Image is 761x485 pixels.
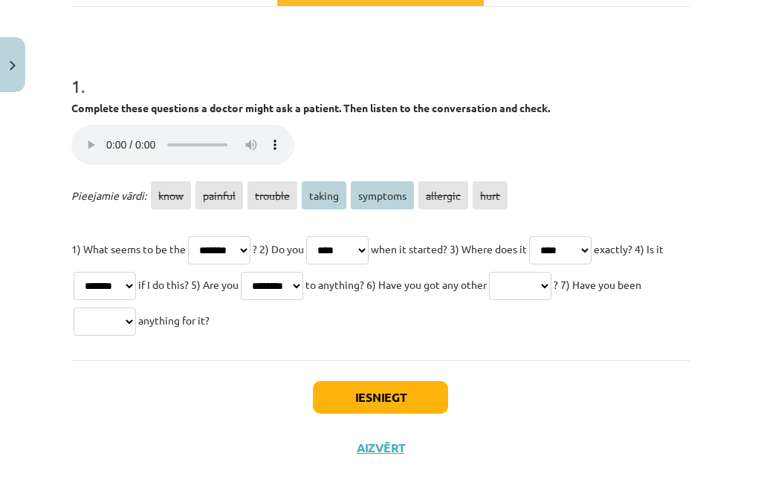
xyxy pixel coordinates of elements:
[195,181,243,209] span: painful
[138,313,210,327] span: anything for it?
[247,181,297,209] span: trouble
[71,242,186,255] span: 1) What seems to be the
[313,381,448,414] button: Iesniegt
[305,278,487,291] span: to anything? 6) Have you got any other
[371,242,527,255] span: when it started? 3) Where does it
[253,242,304,255] span: ? 2) Do you
[473,181,508,209] span: hurt
[138,278,239,291] span: if I do this? 5) Are you
[71,101,550,114] strong: Complete these questions a doctor might ask a patient. Then listen to the conversation and check.
[352,440,409,455] button: Aizvērt
[71,125,294,165] audio: Jūsu pārlūkprogramma neatbalsta audio atskaņotāju.
[10,61,16,71] img: icon-close-lesson-0947bae3869378f0d4975bcd49f059093ad1ed9edebbc8119c70593378902aed.svg
[151,181,191,209] span: know
[71,50,690,96] h1: 1 .
[554,278,641,291] span: ? 7) Have you been
[418,181,468,209] span: allergic
[302,181,346,209] span: taking
[71,189,146,202] span: Pieejamie vārdi:
[351,181,414,209] span: symptoms
[594,242,664,255] span: exactly? 4) Is it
